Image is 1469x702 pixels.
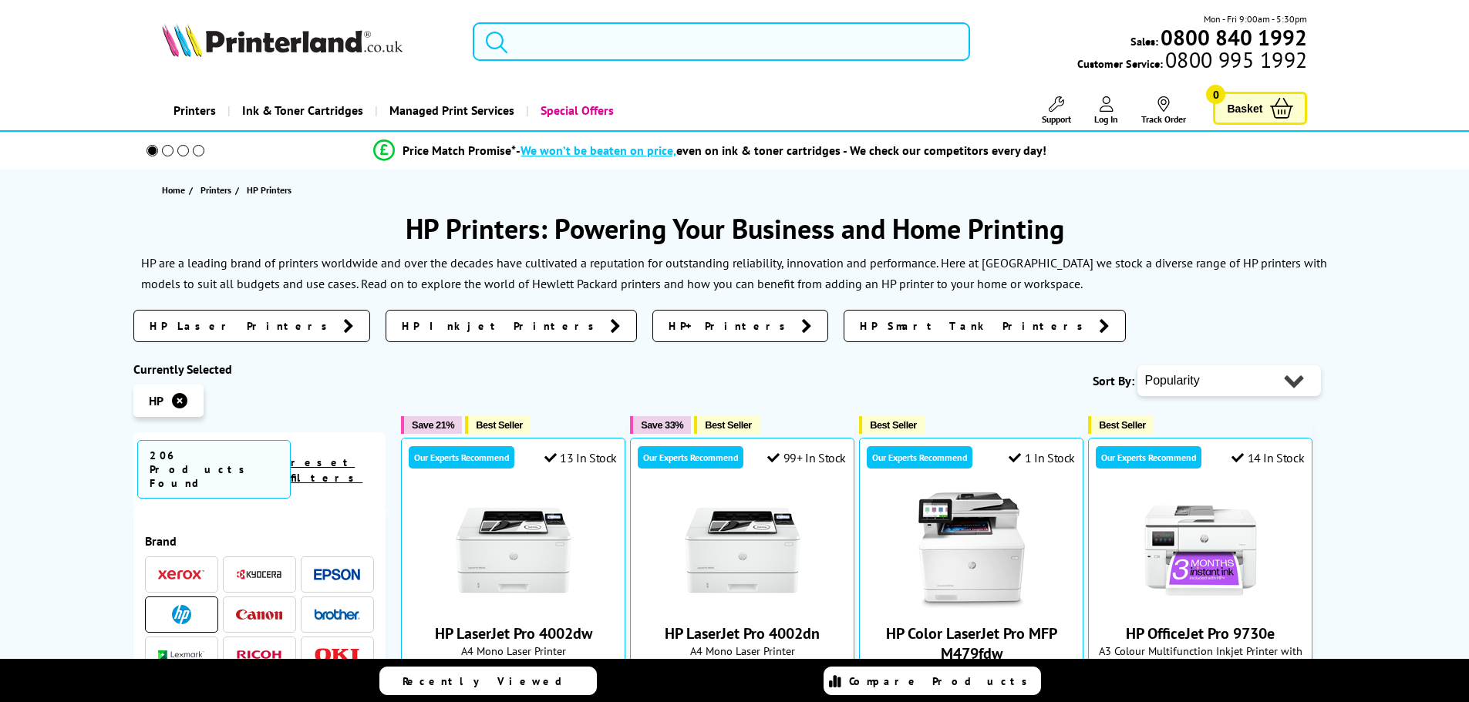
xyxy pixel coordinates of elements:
[1231,450,1304,465] div: 14 In Stock
[1204,12,1307,26] span: Mon - Fri 9:00am - 5:30pm
[291,455,362,485] a: reset filters
[403,143,516,158] span: Price Match Promise*
[476,419,523,431] span: Best Seller
[544,450,617,465] div: 13 In Stock
[685,596,800,611] a: HP LaserJet Pro 4002dn
[465,416,531,434] button: Best Seller
[456,492,571,608] img: HP LaserJet Pro 4002dw
[314,648,360,661] img: OKI
[641,419,683,431] span: Save 33%
[162,182,189,198] a: Home
[409,446,514,469] div: Our Experts Recommend
[1158,30,1307,45] a: 0800 840 1992
[1141,96,1186,125] a: Track Order
[1042,96,1071,125] a: Support
[247,184,291,196] span: HP Printers
[314,565,360,584] a: Epson
[886,623,1057,663] a: HP Color LaserJet Pro MFP M479fdw
[1097,643,1304,673] span: A3 Colour Multifunction Inkjet Printer with HP Plus
[456,596,571,611] a: HP LaserJet Pro 4002dw
[314,569,360,580] img: Epson
[200,182,231,198] span: Printers
[1206,85,1225,104] span: 0
[242,91,363,130] span: Ink & Toner Cartridges
[844,310,1126,342] a: HP Smart Tank Printers
[1213,92,1307,125] a: Basket 0
[409,643,617,658] span: A4 Mono Laser Printer
[870,419,917,431] span: Best Seller
[314,609,360,620] img: Brother
[375,91,526,130] a: Managed Print Services
[227,91,375,130] a: Ink & Toner Cartridges
[172,605,191,624] img: HP
[859,416,925,434] button: Best Seller
[236,650,282,659] img: Ricoh
[669,318,793,334] span: HP+ Printers
[133,310,370,342] a: HP Laser Printers
[158,605,204,624] a: HP
[236,569,282,580] img: Kyocera
[314,645,360,664] a: OKI
[158,645,204,664] a: Lexmark
[412,419,454,431] span: Save 21%
[526,91,625,130] a: Special Offers
[162,91,227,130] a: Printers
[705,419,752,431] span: Best Seller
[1143,492,1258,608] img: HP OfficeJet Pro 9730e
[149,393,163,408] span: HP
[914,596,1029,611] a: HP Color LaserJet Pro MFP M479fdw
[145,533,375,549] span: Brand
[158,650,204,660] img: Lexmark
[767,450,846,465] div: 99+ In Stock
[236,645,282,664] a: Ricoh
[133,361,386,377] div: Currently Selected
[1161,23,1307,52] b: 0800 840 1992
[1126,623,1275,643] a: HP OfficeJet Pro 9730e
[638,643,846,658] span: A4 Mono Laser Printer
[137,440,291,499] span: 206 Products Found
[652,310,828,342] a: HP+ Printers
[867,446,972,469] div: Our Experts Recommend
[236,610,282,620] img: Canon
[630,416,691,434] button: Save 33%
[860,318,1091,334] span: HP Smart Tank Printers
[1096,446,1201,469] div: Our Experts Recommend
[1130,34,1158,49] span: Sales:
[158,569,204,580] img: Xerox
[314,605,360,624] a: Brother
[694,416,760,434] button: Best Seller
[914,492,1029,608] img: HP Color LaserJet Pro MFP M479fdw
[1227,98,1262,119] span: Basket
[1094,96,1118,125] a: Log In
[849,674,1036,688] span: Compare Products
[379,667,597,695] a: Recently Viewed
[516,143,1046,158] div: - even on ink & toner cartridges - We check our competitors every day!
[162,23,403,57] img: Printerland Logo
[386,310,637,342] a: HP Inkjet Printers
[150,318,335,334] span: HP Laser Printers
[1094,113,1118,125] span: Log In
[401,416,462,434] button: Save 21%
[158,565,204,584] a: Xerox
[236,565,282,584] a: Kyocera
[638,446,743,469] div: Our Experts Recommend
[435,623,592,643] a: HP LaserJet Pro 4002dw
[126,137,1295,164] li: modal_Promise
[1093,373,1134,388] span: Sort By:
[1088,416,1154,434] button: Best Seller
[402,318,602,334] span: HP Inkjet Printers
[141,255,1327,291] p: HP are a leading brand of printers worldwide and over the decades have cultivated a reputation fo...
[403,674,578,688] span: Recently Viewed
[1143,596,1258,611] a: HP OfficeJet Pro 9730e
[1009,450,1075,465] div: 1 In Stock
[1042,113,1071,125] span: Support
[133,210,1336,247] h1: HP Printers: Powering Your Business and Home Printing
[236,605,282,624] a: Canon
[824,667,1041,695] a: Compare Products
[1077,52,1307,71] span: Customer Service:
[665,623,820,643] a: HP LaserJet Pro 4002dn
[1099,419,1146,431] span: Best Seller
[200,182,235,198] a: Printers
[1163,52,1307,67] span: 0800 995 1992
[162,23,454,60] a: Printerland Logo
